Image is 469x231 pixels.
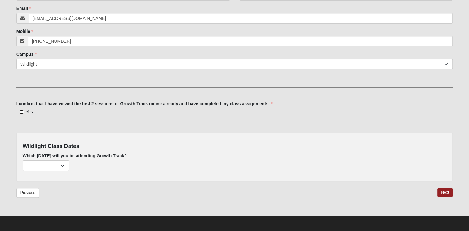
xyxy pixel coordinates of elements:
a: Next [437,188,453,197]
label: I confirm that I have viewed the first 2 sessions of Growth Track online already and have complet... [16,101,273,107]
label: Mobile [16,28,33,34]
label: Which [DATE] will you be attending Growth Track? [23,153,127,159]
span: Yes [26,109,33,114]
label: Campus [16,51,37,57]
input: Yes [20,110,24,114]
a: Previous [16,188,39,198]
h4: Wildlight Class Dates [23,143,446,150]
label: Email [16,5,31,11]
